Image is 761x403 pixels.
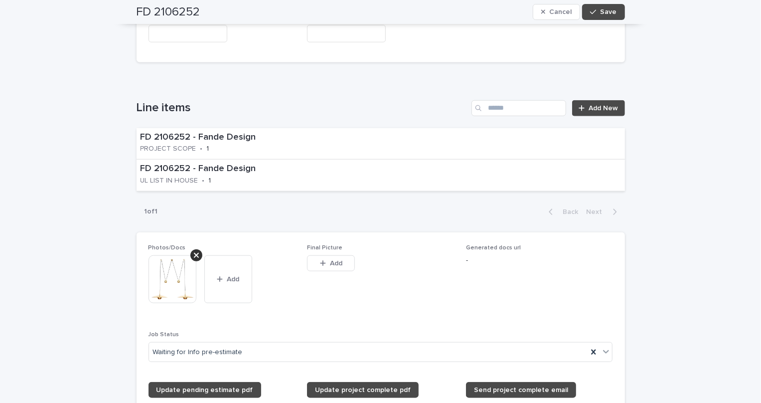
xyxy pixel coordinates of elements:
span: Waiting for Info pre-estimate [153,347,243,358]
span: Add [330,260,342,267]
span: Update pending estimate pdf [156,387,253,394]
span: Final Picture [307,245,342,251]
span: Photos/Docs [149,245,186,251]
span: Add New [589,105,618,112]
input: Search [471,100,566,116]
button: Add [204,255,252,303]
h2: FD 2106252 [137,5,200,19]
a: Add New [572,100,624,116]
p: 1 [209,177,211,185]
p: FD 2106252 - Fande Design [141,132,325,143]
p: • [202,177,205,185]
span: Job Status [149,332,179,338]
span: Update project complete pdf [315,387,411,394]
button: Cancel [533,4,581,20]
button: Add [307,255,355,271]
a: Update project complete pdf [307,382,419,398]
span: Back [557,208,579,215]
a: Send project complete email [466,382,576,398]
p: UL LIST IN HOUSE [141,177,198,185]
a: Update pending estimate pdf [149,382,261,398]
span: Save [601,8,617,15]
p: FD 2106252 - Fande Design [141,164,327,175]
span: Next [587,208,609,215]
a: FD 2106252 - Fande DesignPROJECT SCOPE•1 [137,128,625,160]
button: Back [541,207,583,216]
span: Generated docs url [466,245,521,251]
p: 1 [207,145,209,153]
span: Add [227,276,239,283]
p: 1 of 1 [137,200,166,224]
p: - [466,255,613,266]
p: • [200,145,203,153]
a: FD 2106252 - Fande DesignUL LIST IN HOUSE•1 [137,160,625,191]
button: Next [583,207,625,216]
p: PROJECT SCOPE [141,145,196,153]
span: Send project complete email [474,387,568,394]
h1: Line items [137,101,468,115]
span: Cancel [549,8,572,15]
button: Save [582,4,624,20]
